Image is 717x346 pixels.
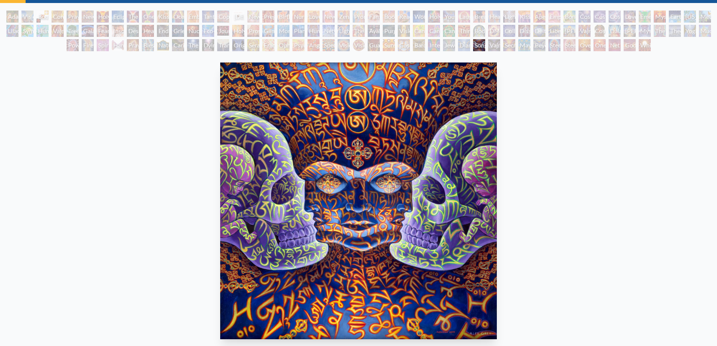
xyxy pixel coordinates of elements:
div: [DEMOGRAPHIC_DATA] Embryo [232,11,244,23]
div: New Family [323,11,335,23]
div: White Light [639,39,651,51]
div: Dalai Lama [609,25,621,37]
div: Seraphic Transport Docking on the Third Eye [247,39,259,51]
div: Spectral Lotus [323,39,335,51]
div: Glimpsing the Empyrean [262,25,274,37]
div: Headache [142,25,154,37]
div: Theologue [669,25,681,37]
div: Sunyata [383,39,395,51]
div: Lilacs [6,25,18,37]
div: Journey of the Wounded Healer [217,25,229,37]
div: Young & Old [443,11,455,23]
div: Body/Mind as a Vibratory Field of Energy [473,25,485,37]
div: Third Eye Tears of Joy [458,25,470,37]
div: Firewalking [82,39,94,51]
div: Nursing [292,11,304,23]
div: Embracing [187,11,199,23]
div: Vajra Horse [52,25,64,37]
div: Symbiosis: Gall Wasp & Oak Tree [21,25,33,37]
div: Emerald Grail [639,11,651,23]
div: Nuclear Crucifixion [187,25,199,37]
div: DMT - The Spirit Molecule [488,25,500,37]
div: Diamond Being [458,39,470,51]
div: Newborn [247,11,259,23]
div: Zena Lotus [338,11,350,23]
div: Despair [127,25,139,37]
div: Promise [353,11,365,23]
div: Original Face [232,39,244,51]
div: Caring [172,39,184,51]
div: Kissing [157,11,169,23]
div: Secret Writing Being [503,39,515,51]
div: Nature of Mind [157,39,169,51]
div: Breathing [473,11,485,23]
div: Liberation Through Seeing [548,25,560,37]
div: Grieving [172,25,184,37]
div: Earth Energies [669,11,681,23]
div: Praying Hands [127,39,139,51]
div: Fractal Eyes [262,39,274,51]
div: Hands that See [112,39,124,51]
div: Kiss of the [MEDICAL_DATA] [518,11,530,23]
div: [PERSON_NAME] [624,25,636,37]
div: One Taste [142,11,154,23]
div: Power to the Peaceful [67,39,79,51]
div: Tree & Person [67,25,79,37]
div: Boo-boo [383,11,395,23]
div: Angel Skin [308,39,320,51]
div: Deities & Demons Drinking from the Milky Pool [533,25,545,37]
div: Mayan Being [518,39,530,51]
div: Family [368,11,380,23]
div: The Kiss [127,11,139,23]
div: Bond [563,11,575,23]
div: Adam & Eve [6,11,18,23]
div: Spirit Animates the Flesh [97,39,109,51]
div: Steeplehead 2 [563,39,575,51]
div: Holy Family [428,11,440,23]
div: Love Circuit [308,11,320,23]
div: Transfiguration [217,39,229,51]
div: Cannabis Mudra [413,25,425,37]
div: Planetary Prayers [292,25,304,37]
div: The Soul Finds It's Way [187,39,199,51]
div: Godself [624,39,636,51]
div: [US_STATE] Song [684,11,696,23]
div: Blessing Hand [142,39,154,51]
div: Purging [383,25,395,37]
img: Song-of-Vajra-Being-2005-Alex-Grey-watermarked.jpg [220,62,497,339]
div: Eco-Atlas [202,25,214,37]
div: Prostration [247,25,259,37]
div: Cosmic Elf [398,39,410,51]
div: Wonder [413,11,425,23]
div: Aperture [533,11,545,23]
div: Vajra Being [488,39,500,51]
div: Pregnancy [262,11,274,23]
div: Ophanic Eyelash [277,39,289,51]
div: Empowerment [548,11,560,23]
div: Lightweaver [503,11,515,23]
div: Bardo Being [413,39,425,51]
div: Ayahuasca Visitation [368,25,380,37]
div: Contemplation [52,11,64,23]
div: Yogi & the Möbius Sphere [684,25,696,37]
div: Human Geometry [308,25,320,37]
div: Eclipse [112,11,124,23]
div: Vision Crystal Tondo [353,39,365,51]
div: Cannabis Sutra [428,25,440,37]
div: Insomnia [112,25,124,37]
div: Tantra [202,11,214,23]
div: Cannabacchus [443,25,455,37]
div: Humming Bird [37,25,49,37]
div: Endarkenment [157,25,169,37]
div: Visionary Origin of Language [21,11,33,23]
div: Dying [202,39,214,51]
div: Collective Vision [503,25,515,37]
div: [PERSON_NAME] [563,25,575,37]
div: Birth [277,11,289,23]
div: The Seer [654,25,666,37]
div: Love is a Cosmic Force [624,11,636,23]
div: Steeplehead 1 [548,39,560,51]
div: Vision Tree [398,25,410,37]
div: Body, Mind, Spirit [37,11,49,23]
div: Vision Crystal [338,39,350,51]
